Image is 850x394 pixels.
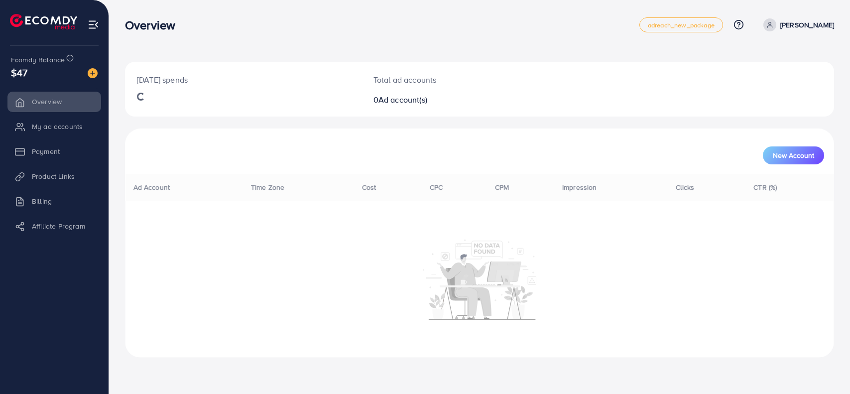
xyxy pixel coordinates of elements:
img: menu [88,19,99,30]
a: [PERSON_NAME] [759,18,834,31]
p: [PERSON_NAME] [780,19,834,31]
p: Total ad accounts [373,74,527,86]
span: $47 [11,65,27,80]
h3: Overview [125,18,183,32]
span: Ad account(s) [378,94,427,105]
a: adreach_new_package [639,17,723,32]
span: Ecomdy Balance [11,55,65,65]
img: logo [10,14,77,29]
button: New Account [763,146,824,164]
h2: 0 [373,95,527,105]
span: New Account [773,152,814,159]
span: adreach_new_package [648,22,715,28]
img: image [88,68,98,78]
p: [DATE] spends [137,74,350,86]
